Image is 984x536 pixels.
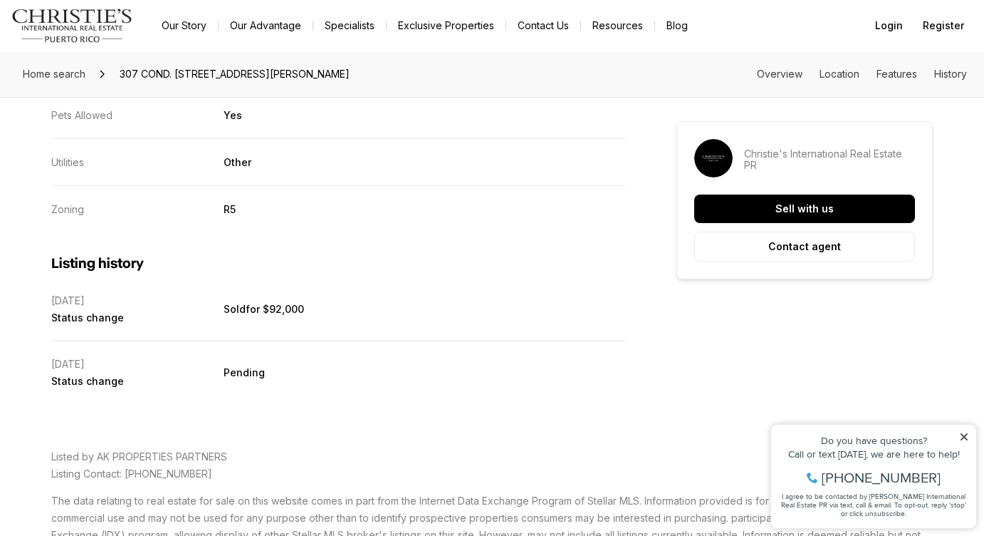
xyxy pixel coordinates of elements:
div: Call or text [DATE], we are here to help! [15,46,206,56]
a: Blog [655,16,699,36]
p: Other [224,156,251,168]
span: Login [875,20,903,31]
a: Home search [17,63,91,86]
p: Christie's International Real Estate PR [744,148,915,171]
span: I agree to be contacted by [PERSON_NAME] International Real Estate PR via text, call & email. To ... [18,88,203,115]
a: Skip to: Features [876,68,917,80]
p: Utilities [51,156,84,168]
span: Home search [23,68,85,80]
h3: Listing history [51,255,625,272]
span: [DATE] [51,359,224,370]
div: Do you have questions? [15,32,206,42]
button: Register [914,11,973,40]
button: Contact agent [694,232,915,262]
p: Zoning [51,203,84,215]
span: Sold [224,303,304,315]
span: Status change [51,312,224,324]
span: Register [923,20,964,31]
a: Skip to: Overview [757,68,802,80]
nav: Page section menu [757,68,967,80]
a: Specialists [313,16,386,36]
span: for $92,000 [246,303,304,315]
img: logo [11,9,133,43]
button: Login [867,11,911,40]
p: Contact agent [768,241,841,252]
p: R5 [224,203,236,215]
span: Pending [224,366,265,378]
span: 307 COND. [STREET_ADDRESS][PERSON_NAME] [114,63,355,86]
p: Yes [224,109,242,121]
button: Sell with us [694,195,915,223]
span: Listed by AK PROPERTIES PARTNERS [51,450,227,463]
button: Contact Us [506,16,580,36]
a: Skip to: History [934,68,967,80]
p: Sell with us [775,203,834,215]
span: [PHONE_NUMBER] [58,67,177,81]
a: Our Story [150,16,218,36]
span: Listing Contact: [PHONE_NUMBER] [51,468,212,480]
a: Resources [581,16,654,36]
span: [DATE] [51,295,224,306]
span: Status change [51,376,224,387]
a: Our Advantage [219,16,313,36]
a: Exclusive Properties [387,16,506,36]
a: Skip to: Location [820,68,859,80]
p: Pets Allowed [51,109,112,121]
